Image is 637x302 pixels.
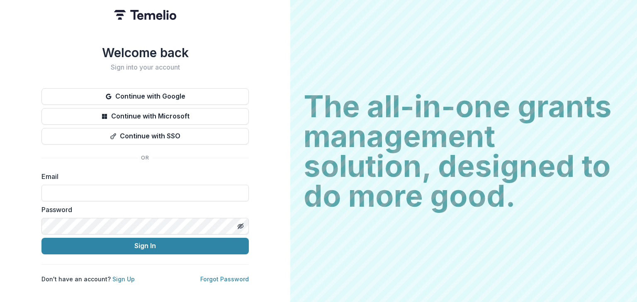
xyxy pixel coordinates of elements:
label: Email [41,172,244,181]
a: Sign Up [112,275,135,283]
h1: Welcome back [41,45,249,60]
label: Password [41,205,244,215]
p: Don't have an account? [41,275,135,283]
img: Temelio [114,10,176,20]
button: Continue with Google [41,88,249,105]
button: Continue with SSO [41,128,249,145]
h2: Sign into your account [41,63,249,71]
a: Forgot Password [200,275,249,283]
button: Toggle password visibility [234,220,247,233]
button: Sign In [41,238,249,254]
button: Continue with Microsoft [41,108,249,125]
